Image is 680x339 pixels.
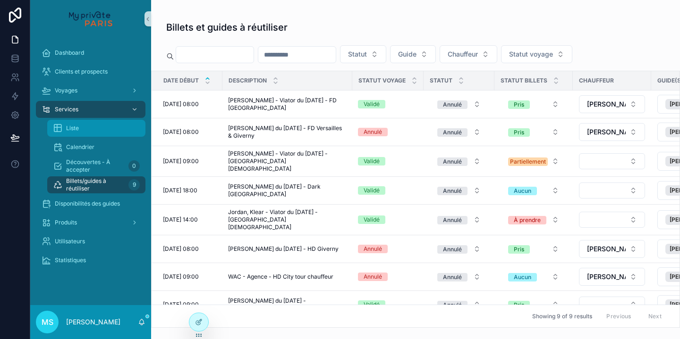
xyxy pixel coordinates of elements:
[228,150,347,173] span: [PERSON_NAME] - Viator du [DATE] - [GEOGRAPHIC_DATA][DEMOGRAPHIC_DATA]
[579,240,645,258] button: Select Button
[340,45,386,63] button: Select Button
[66,177,125,192] span: Billets/guides à réutiliser
[501,96,567,113] button: Select Button
[36,214,145,231] a: Produits
[364,300,380,309] div: Validé
[501,77,547,84] span: Statut billets
[430,296,488,313] button: Select Button
[430,182,488,199] button: Select Button
[163,301,199,308] span: [DATE] 09:00
[579,297,645,313] button: Select Button
[501,124,567,141] button: Select Button
[128,160,140,172] div: 0
[514,245,524,254] div: Pris
[579,268,645,286] button: Select Button
[501,153,567,170] button: Select Button
[443,187,462,195] div: Annulé
[430,240,488,257] button: Select Button
[587,99,626,109] span: [PERSON_NAME]
[55,106,78,113] span: Services
[514,100,524,109] div: Pris
[430,124,488,141] button: Select Button
[587,272,626,281] span: [PERSON_NAME]
[47,120,145,137] a: Liste
[36,82,145,99] a: Voyages
[163,77,199,84] span: Date début
[398,50,416,59] span: Guide
[166,21,288,34] h1: Billets et guides à réutiliser
[229,77,267,84] span: Description
[364,128,382,136] div: Annulé
[364,273,382,281] div: Annulé
[579,123,645,141] button: Select Button
[55,87,77,94] span: Voyages
[443,157,462,166] div: Annulé
[36,233,145,250] a: Utilisateurs
[587,244,626,254] span: [PERSON_NAME]
[47,157,145,174] a: Découvertes - À accepter0
[579,182,645,198] button: Select Button
[55,49,84,57] span: Dashboard
[364,215,380,224] div: Validé
[443,100,462,109] div: Annulé
[47,139,145,156] a: Calendrier
[128,179,140,190] div: 9
[514,128,524,137] div: Pris
[348,50,367,59] span: Statut
[66,158,125,174] span: Découvertes - À accepter
[364,157,380,165] div: Validé
[579,212,645,228] button: Select Button
[514,216,541,224] div: À prendre
[30,38,151,281] div: scrollable content
[228,273,333,281] span: WAC - Agence - HD City tour chauffeur
[55,200,120,207] span: Disponibilités des guides
[163,157,199,165] span: [DATE] 09:00
[66,124,79,132] span: Liste
[36,44,145,61] a: Dashboard
[228,124,347,140] span: [PERSON_NAME] du [DATE] - FD Versailles & Giverny
[163,128,199,136] span: [DATE] 08:00
[514,301,524,309] div: Pris
[501,182,567,199] button: Select Button
[430,268,488,285] button: Select Button
[532,313,592,320] span: Showing 9 of 9 results
[47,176,145,193] a: Billets/guides à réutiliser9
[364,245,382,253] div: Annulé
[228,208,347,231] span: Jordan, Klear - Viator du [DATE] - [GEOGRAPHIC_DATA][DEMOGRAPHIC_DATA]
[228,245,339,253] span: [PERSON_NAME] du [DATE] - HD Giverny
[430,77,452,84] span: Statut
[501,240,567,257] button: Select Button
[430,211,488,228] button: Select Button
[443,301,462,309] div: Annulé
[42,316,53,328] span: MS
[579,77,614,84] span: Chauffeur
[163,187,197,194] span: [DATE] 18:00
[430,153,488,170] button: Select Button
[163,216,198,223] span: [DATE] 14:00
[501,211,567,228] button: Select Button
[228,97,347,112] span: [PERSON_NAME] - Viator du [DATE] - FD [GEOGRAPHIC_DATA]
[390,45,436,63] button: Select Button
[430,96,488,113] button: Select Button
[364,186,380,195] div: Validé
[36,63,145,80] a: Clients et prospects
[163,245,199,253] span: [DATE] 08:00
[443,216,462,224] div: Annulé
[66,143,94,151] span: Calendrier
[69,11,112,26] img: App logo
[443,245,462,254] div: Annulé
[501,268,567,285] button: Select Button
[55,256,86,264] span: Statistiques
[579,153,645,169] button: Select Button
[509,50,553,59] span: Statut voyage
[55,68,108,75] span: Clients et prospects
[443,273,462,281] div: Annulé
[55,238,85,245] span: Utilisateurs
[501,296,567,313] button: Select Button
[36,195,145,212] a: Disponibilités des guides
[510,157,546,166] div: Partiellement
[448,50,478,59] span: Chauffeur
[514,187,531,195] div: Aucun
[501,45,572,63] button: Select Button
[66,317,120,327] p: [PERSON_NAME]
